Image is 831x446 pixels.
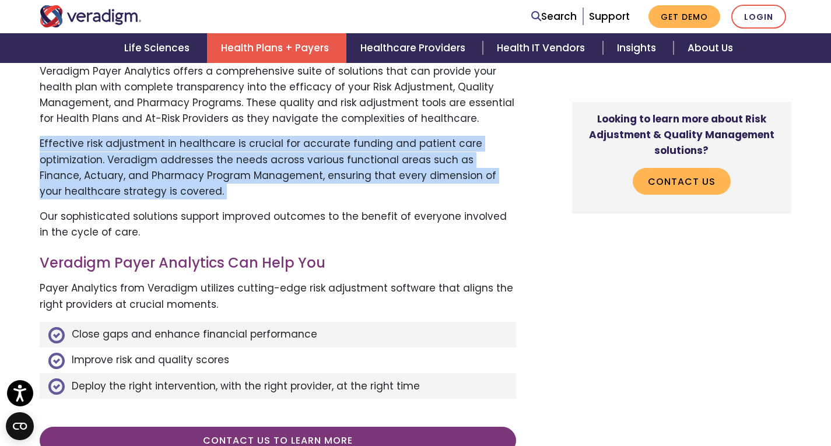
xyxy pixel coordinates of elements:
[40,136,516,199] p: Effective risk adjustment in healthcare is crucial for accurate funding and patient care optimiza...
[40,322,516,347] li: Close gaps and enhance financial performance
[607,362,817,432] iframe: Drift Chat Widget
[110,33,207,63] a: Life Sciences
[6,412,34,440] button: Open CMP widget
[40,64,516,127] p: Veradigm Payer Analytics offers a comprehensive suite of solutions that can provide your health p...
[731,5,786,29] a: Login
[40,280,516,312] p: Payer Analytics from Veradigm utilizes cutting-edge risk adjustment software that aligns the righ...
[589,112,774,157] strong: Looking to learn more about Risk Adjustment & Quality Management solutions?
[603,33,674,63] a: Insights
[531,9,577,24] a: Search
[40,373,516,399] li: Deploy the right intervention, with the right provider, at the right time
[207,33,346,63] a: Health Plans + Payers
[633,168,731,195] a: Contact Us
[40,209,516,240] p: Our sophisticated solutions support improved outcomes to the benefit of everyone involved in the ...
[648,5,720,28] a: Get Demo
[40,5,142,27] img: Veradigm logo
[40,255,516,272] h3: Veradigm Payer Analytics Can Help You
[483,33,602,63] a: Health IT Vendors
[40,347,516,373] li: Improve risk and quality scores
[674,33,747,63] a: About Us
[346,33,483,63] a: Healthcare Providers
[589,9,630,23] a: Support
